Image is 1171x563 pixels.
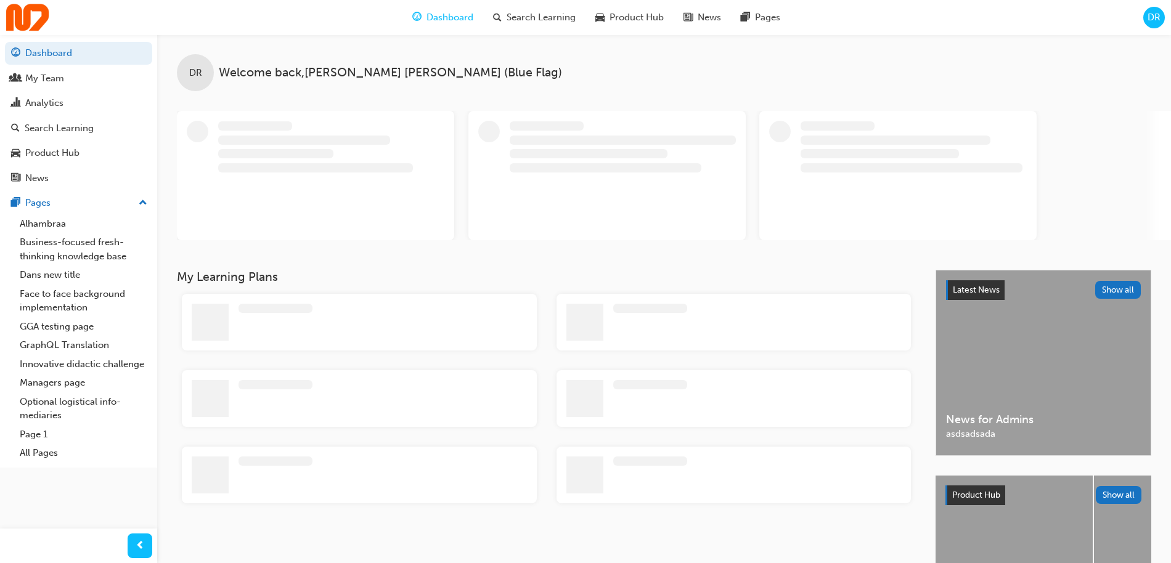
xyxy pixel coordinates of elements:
span: car-icon [11,148,20,159]
button: Pages [5,192,152,214]
a: Innovative didactic challenge [15,355,152,374]
a: Analytics [5,92,152,115]
span: search-icon [493,10,502,25]
a: Managers page [15,373,152,392]
span: search-icon [11,123,20,134]
a: car-iconProduct Hub [585,5,674,30]
span: guage-icon [11,48,20,59]
div: Product Hub [25,146,80,160]
a: news-iconNews [674,5,731,30]
span: car-icon [595,10,605,25]
span: pages-icon [741,10,750,25]
div: My Team [25,71,64,86]
span: up-icon [139,195,147,211]
a: Business-focused fresh-thinking knowledge base [15,233,152,265]
a: search-iconSearch Learning [483,5,585,30]
div: Search Learning [25,121,94,136]
span: Latest News [953,285,1000,295]
img: Trak [6,4,49,31]
a: My Team [5,67,152,90]
span: news-icon [11,173,20,184]
span: news-icon [683,10,693,25]
span: asdsadsada [946,427,1141,441]
span: Search Learning [507,10,576,25]
button: Show all [1096,486,1142,504]
span: people-icon [11,73,20,84]
span: DR [189,66,202,80]
span: pages-icon [11,198,20,209]
span: Dashboard [426,10,473,25]
span: Welcome back , [PERSON_NAME] [PERSON_NAME] (Blue Flag) [219,66,562,80]
a: Dans new title [15,265,152,285]
a: Dashboard [5,42,152,65]
a: GGA testing page [15,317,152,336]
a: Product HubShow all [945,485,1141,505]
div: Analytics [25,96,63,110]
span: Product Hub [952,490,1000,500]
a: News [5,167,152,190]
button: DR [1143,7,1165,28]
span: Pages [755,10,780,25]
a: Latest NewsShow allNews for Adminsasdsadsada [936,270,1151,456]
a: All Pages [15,444,152,463]
a: Product Hub [5,142,152,164]
a: pages-iconPages [731,5,790,30]
span: DR [1148,10,1161,25]
button: Show all [1095,281,1141,299]
a: Page 1 [15,425,152,444]
div: Pages [25,196,51,210]
a: guage-iconDashboard [402,5,483,30]
a: GraphQL Translation [15,336,152,355]
span: Product Hub [610,10,664,25]
a: Latest NewsShow all [946,280,1141,300]
a: Optional logistical info-mediaries [15,392,152,425]
span: News [698,10,721,25]
h3: My Learning Plans [177,270,916,284]
a: Face to face background implementation [15,285,152,317]
span: guage-icon [412,10,422,25]
span: chart-icon [11,98,20,109]
div: News [25,171,49,185]
span: prev-icon [136,538,145,554]
span: News for Admins [946,413,1141,427]
a: Search Learning [5,117,152,140]
a: Alhambraa [15,214,152,233]
button: DashboardMy TeamAnalyticsSearch LearningProduct HubNews [5,39,152,192]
